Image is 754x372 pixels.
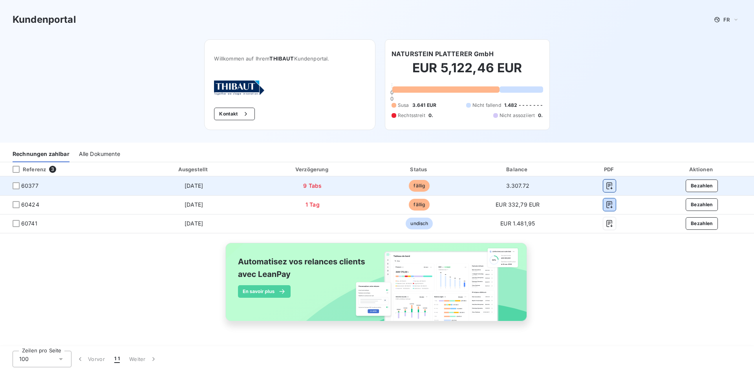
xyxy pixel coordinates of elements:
[392,60,543,84] h2: EUR 5,122,46 EUR
[496,201,540,208] span: EUR 332,79 EUR
[110,351,124,367] button: 1 1
[218,238,536,335] img: banner
[137,165,250,173] div: Ausgestellt
[306,201,320,208] span: 1 Tag
[269,55,294,62] span: THIBAUT
[114,355,120,363] span: 1 1
[723,16,730,23] span: FR
[392,49,494,59] h6: NATURSTEIN PLATTERER GmbH
[412,102,436,109] span: 3.641 EUR
[185,201,203,208] span: [DATE]
[571,165,648,173] div: PDF
[21,201,39,209] span: 60424
[500,220,535,227] span: EUR 1.481,95
[185,182,203,189] span: [DATE]
[506,182,529,189] span: 3.307.72
[21,220,37,227] span: 60741
[428,112,433,119] span: 0.
[409,199,430,211] span: fällig
[13,13,76,27] h3: Kundenportal
[390,89,393,102] span: 0 0
[375,165,464,173] div: Status
[472,102,501,109] span: Nicht fallend
[214,108,254,120] button: Kontakt
[398,102,409,109] span: Susa
[6,166,46,173] div: Referenz
[13,146,70,162] div: Rechnungen zahlbar
[686,180,718,192] button: Bezahlen
[214,81,264,95] img: Company logo
[214,55,366,62] span: Willkommen auf Ihrem Kundenportal.
[500,112,535,119] span: Nicht assoziiert
[686,217,718,230] button: Bezahlen
[79,146,120,162] div: Alle Dokumente
[185,220,203,227] span: [DATE]
[686,198,718,211] button: Bezahlen
[71,351,110,367] button: Vorvor
[406,218,433,229] span: undisch
[467,165,568,173] div: Balance
[538,112,543,119] span: 0.
[21,182,38,190] span: 60377
[398,112,425,119] span: Rechtsstreit
[303,182,322,189] span: 9 Tabs
[504,102,543,109] span: 1.482 - - - - - - -
[49,166,56,173] span: 3
[651,165,752,173] div: Aktionen
[409,180,430,192] span: fällig
[253,165,372,173] div: Verzögerung
[124,351,162,367] button: Weiter
[19,355,29,363] span: 100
